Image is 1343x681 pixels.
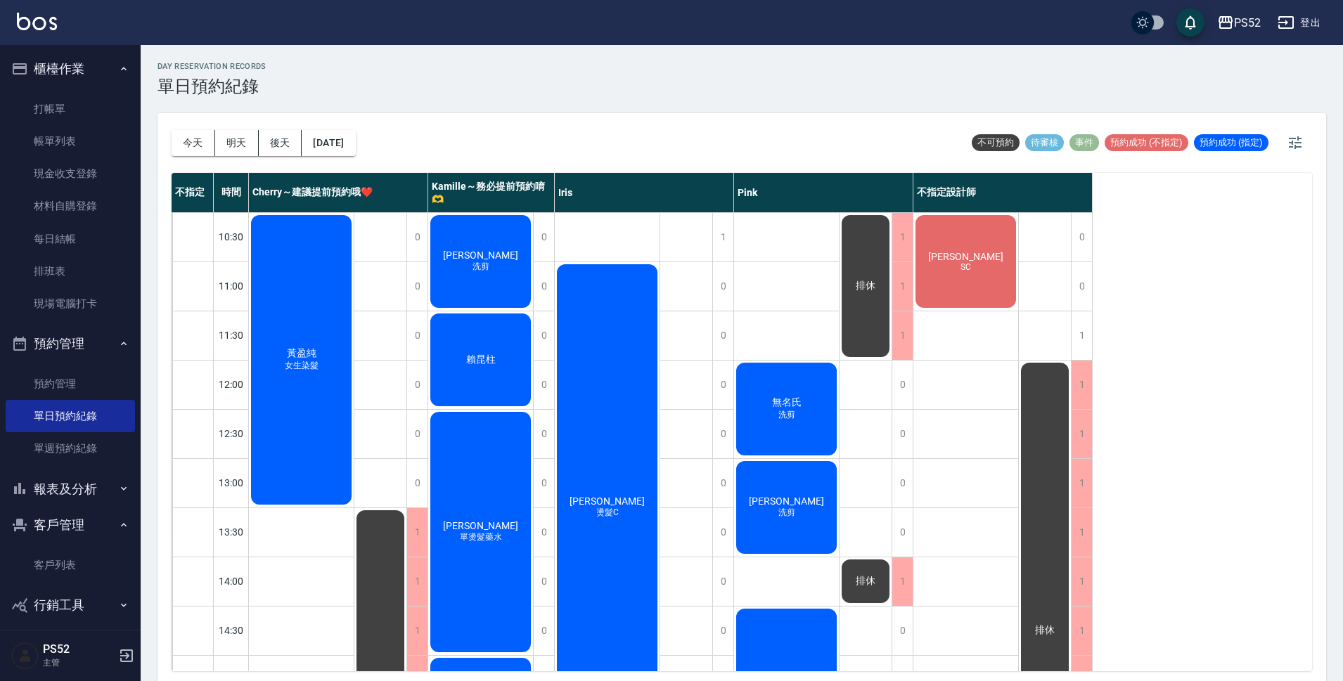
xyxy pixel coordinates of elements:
[214,212,249,261] div: 10:30
[533,557,554,606] div: 0
[6,51,135,87] button: 櫃檯作業
[712,508,733,557] div: 0
[776,507,798,519] span: 洗剪
[6,255,135,287] a: 排班表
[892,262,913,311] div: 1
[249,173,428,212] div: Cherry～建議提前預約哦❤️
[593,507,622,519] span: 燙髮C
[892,508,913,557] div: 0
[440,520,521,531] span: [PERSON_NAME]
[6,507,135,543] button: 客戶管理
[567,495,648,507] span: [PERSON_NAME]
[853,575,878,588] span: 排休
[1105,136,1188,149] span: 預約成功 (不指定)
[6,93,135,125] a: 打帳單
[1071,607,1092,655] div: 1
[533,361,554,409] div: 0
[428,173,555,212] div: Kamille～務必提前預約唷🫶
[43,656,115,669] p: 主管
[6,432,135,465] a: 單週預約紀錄
[1032,624,1058,637] span: 排休
[853,280,878,292] span: 排休
[214,360,249,409] div: 12:00
[6,325,135,362] button: 預約管理
[533,410,554,458] div: 0
[43,642,115,656] h5: PS52
[533,262,554,311] div: 0
[1071,557,1092,606] div: 1
[406,557,428,606] div: 1
[533,213,554,261] div: 0
[1212,8,1266,37] button: PS52
[1272,10,1326,36] button: 登出
[913,173,1093,212] div: 不指定設計師
[769,396,804,409] span: 無名氏
[214,458,249,507] div: 13:00
[1071,508,1092,557] div: 1
[158,62,266,71] h2: day Reservation records
[1071,311,1092,360] div: 1
[533,607,554,655] div: 0
[892,607,913,655] div: 0
[214,261,249,311] div: 11:00
[214,606,249,655] div: 14:30
[1234,14,1261,32] div: PS52
[892,213,913,261] div: 1
[892,410,913,458] div: 0
[776,409,798,421] span: 洗剪
[6,157,135,190] a: 現金收支登錄
[172,130,215,156] button: 今天
[406,508,428,557] div: 1
[712,213,733,261] div: 1
[6,549,135,581] a: 客戶列表
[6,587,135,623] button: 行銷工具
[533,311,554,360] div: 0
[259,130,302,156] button: 後天
[6,287,135,320] a: 現場電腦打卡
[555,173,734,212] div: Iris
[972,136,1020,149] span: 不可預約
[214,557,249,606] div: 14:00
[6,400,135,432] a: 單日預約紀錄
[712,459,733,507] div: 0
[406,213,428,261] div: 0
[214,409,249,458] div: 12:30
[1071,361,1092,409] div: 1
[302,130,355,156] button: [DATE]
[958,262,974,272] span: SC
[1194,136,1268,149] span: 預約成功 (指定)
[6,223,135,255] a: 每日結帳
[712,410,733,458] div: 0
[533,459,554,507] div: 0
[1071,213,1092,261] div: 0
[406,262,428,311] div: 0
[1071,262,1092,311] div: 0
[406,607,428,655] div: 1
[6,125,135,157] a: 帳單列表
[1071,459,1092,507] div: 1
[17,13,57,30] img: Logo
[533,508,554,557] div: 0
[6,190,135,222] a: 材料自購登錄
[892,311,913,360] div: 1
[734,173,913,212] div: Pink
[214,173,249,212] div: 時間
[457,531,505,543] span: 單燙髮藥水
[6,368,135,400] a: 預約管理
[6,471,135,507] button: 報表及分析
[712,311,733,360] div: 0
[214,311,249,360] div: 11:30
[1025,136,1064,149] span: 待審核
[746,495,827,507] span: [PERSON_NAME]
[214,507,249,557] div: 13:30
[712,262,733,311] div: 0
[1071,410,1092,458] div: 1
[406,459,428,507] div: 0
[470,261,492,273] span: 洗剪
[712,557,733,606] div: 0
[11,642,39,670] img: Person
[1069,136,1099,149] span: 事件
[892,459,913,507] div: 0
[463,354,499,366] span: 賴昆柱
[925,251,1006,262] span: [PERSON_NAME]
